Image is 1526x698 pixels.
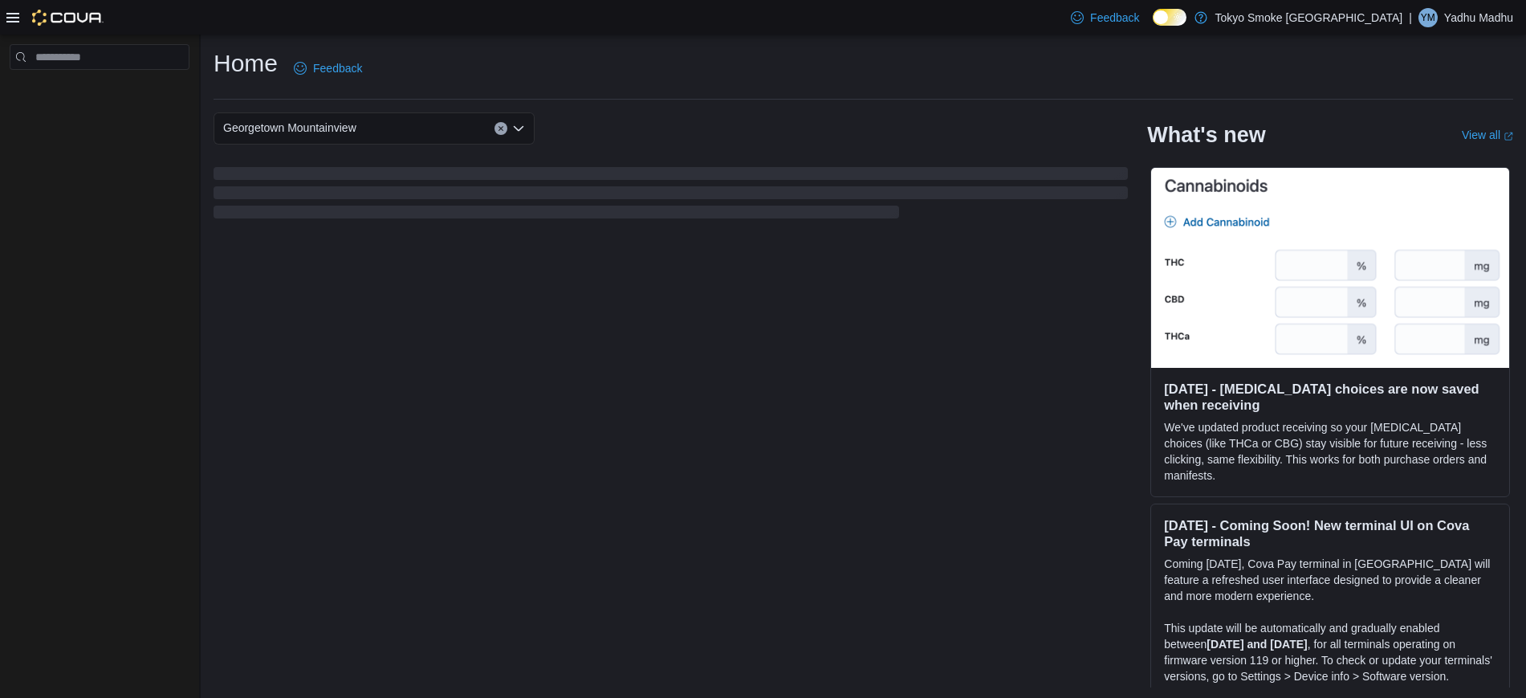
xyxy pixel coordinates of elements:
h3: [DATE] - [MEDICAL_DATA] choices are now saved when receiving [1164,381,1496,413]
h3: [DATE] - Coming Soon! New terminal UI on Cova Pay terminals [1164,517,1496,549]
nav: Complex example [10,73,189,112]
h2: What's new [1147,122,1265,148]
input: Dark Mode [1153,9,1186,26]
span: Feedback [313,60,362,76]
a: View allExternal link [1462,129,1513,141]
a: Feedback [287,52,368,84]
strong: [DATE] and [DATE] [1207,638,1307,651]
p: | [1409,8,1412,27]
p: Coming [DATE], Cova Pay terminal in [GEOGRAPHIC_DATA] will feature a refreshed user interface des... [1164,556,1496,604]
p: Tokyo Smoke [GEOGRAPHIC_DATA] [1215,8,1403,27]
a: Feedback [1064,2,1146,34]
p: Yadhu Madhu [1444,8,1513,27]
button: Clear input [494,122,507,135]
span: Georgetown Mountainview [223,118,356,137]
div: Yadhu Madhu [1418,8,1438,27]
button: Open list of options [512,122,525,135]
span: YM [1421,8,1435,27]
h1: Home [214,47,278,80]
img: Cova [32,10,104,26]
p: We've updated product receiving so your [MEDICAL_DATA] choices (like THCa or CBG) stay visible fo... [1164,419,1496,484]
span: Feedback [1090,10,1139,26]
p: This update will be automatically and gradually enabled between , for all terminals operating on ... [1164,620,1496,684]
svg: External link [1504,132,1513,141]
span: Loading [214,170,1128,222]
